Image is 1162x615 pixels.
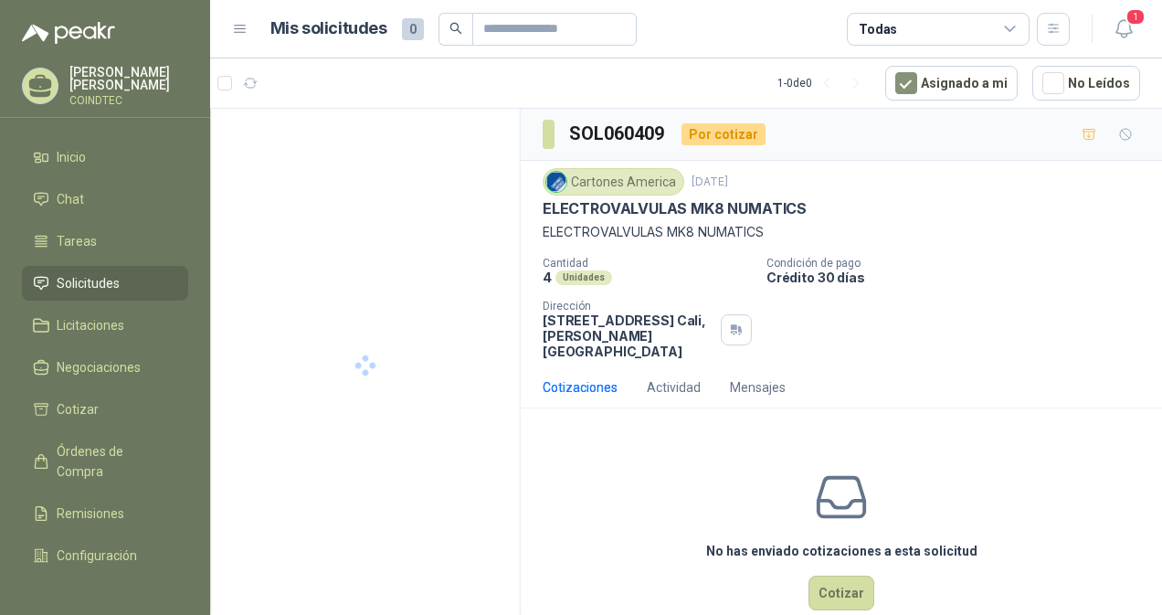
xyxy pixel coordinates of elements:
[57,273,120,293] span: Solicitudes
[402,18,424,40] span: 0
[22,538,188,573] a: Configuración
[808,576,874,610] button: Cotizar
[57,189,84,209] span: Chat
[543,300,713,313] p: Dirección
[1107,13,1140,46] button: 1
[57,504,124,524] span: Remisiones
[1032,66,1140,101] button: No Leídos
[543,313,713,359] p: [STREET_ADDRESS] Cali , [PERSON_NAME][GEOGRAPHIC_DATA]
[777,69,871,98] div: 1 - 0 de 0
[766,270,1155,285] p: Crédito 30 días
[22,224,188,259] a: Tareas
[543,377,618,398] div: Cotizaciones
[69,66,188,91] p: [PERSON_NAME] [PERSON_NAME]
[57,357,141,377] span: Negociaciones
[543,199,807,218] p: ELECTROVALVULAS MK8 NUMATICS
[647,377,701,398] div: Actividad
[22,22,115,44] img: Logo peakr
[22,266,188,301] a: Solicitudes
[546,172,566,192] img: Company Logo
[57,546,137,566] span: Configuración
[885,66,1018,101] button: Asignado a mi
[57,441,171,482] span: Órdenes de Compra
[69,95,188,106] p: COINDTEC
[57,315,124,335] span: Licitaciones
[22,182,188,217] a: Chat
[22,496,188,531] a: Remisiones
[543,270,552,285] p: 4
[730,377,786,398] div: Mensajes
[692,174,728,191] p: [DATE]
[270,16,387,42] h1: Mis solicitudes
[681,123,766,145] div: Por cotizar
[555,270,612,285] div: Unidades
[543,222,1140,242] p: ELECTROVALVULAS MK8 NUMATICS
[22,308,188,343] a: Licitaciones
[859,19,897,39] div: Todas
[1125,8,1146,26] span: 1
[706,541,977,561] h3: No has enviado cotizaciones a esta solicitud
[57,147,86,167] span: Inicio
[766,257,1155,270] p: Condición de pago
[22,350,188,385] a: Negociaciones
[543,168,684,196] div: Cartones America
[22,392,188,427] a: Cotizar
[543,257,752,270] p: Cantidad
[569,120,667,148] h3: SOL060409
[57,231,97,251] span: Tareas
[22,140,188,175] a: Inicio
[449,22,462,35] span: search
[57,399,99,419] span: Cotizar
[22,434,188,489] a: Órdenes de Compra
